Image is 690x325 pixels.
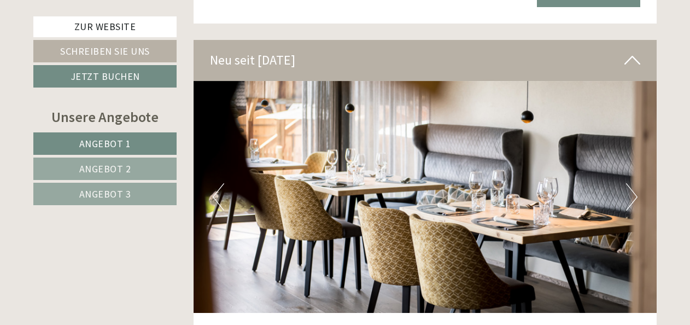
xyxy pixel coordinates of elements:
[16,32,168,40] div: Inso Sonnenheim
[360,285,431,307] button: Senden
[626,183,638,211] button: Next
[213,183,224,211] button: Previous
[194,40,657,80] div: Neu seit [DATE]
[79,162,131,175] span: Angebot 2
[187,8,244,27] div: Mittwoch
[8,30,174,63] div: Guten Tag, wie können wir Ihnen helfen?
[33,65,177,88] a: Jetzt buchen
[79,137,131,150] span: Angebot 1
[33,16,177,37] a: Zur Website
[33,107,177,127] div: Unsere Angebote
[79,188,131,200] span: Angebot 3
[33,40,177,62] a: Schreiben Sie uns
[16,53,168,61] small: 22:32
